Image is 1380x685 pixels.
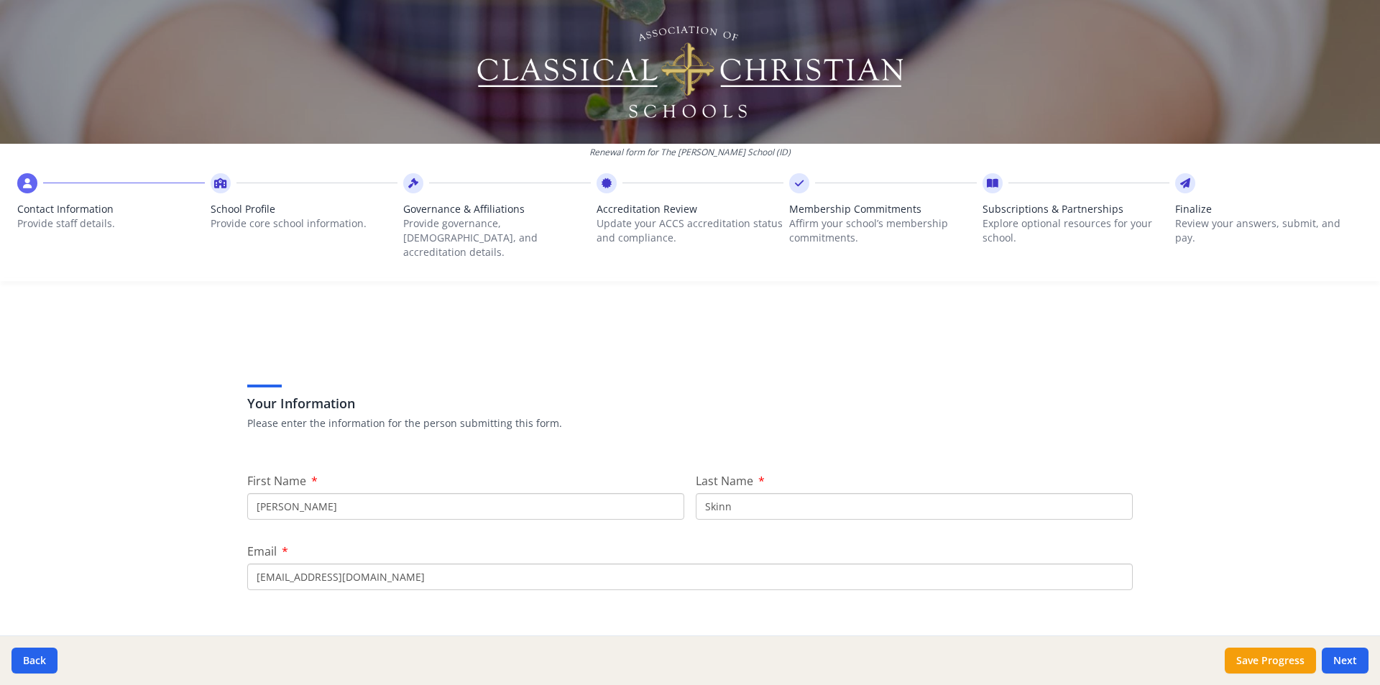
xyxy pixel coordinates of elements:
[403,202,591,216] span: Governance & Affiliations
[211,216,398,231] p: Provide core school information.
[1225,648,1316,673] button: Save Progress
[597,216,784,245] p: Update your ACCS accreditation status and compliance.
[597,202,784,216] span: Accreditation Review
[247,543,277,559] span: Email
[789,216,977,245] p: Affirm your school’s membership commitments.
[247,416,1133,431] p: Please enter the information for the person submitting this form.
[696,473,753,489] span: Last Name
[17,216,205,231] p: Provide staff details.
[211,202,398,216] span: School Profile
[475,22,906,122] img: Logo
[1175,216,1363,245] p: Review your answers, submit, and pay.
[247,473,306,489] span: First Name
[11,648,57,673] button: Back
[983,202,1170,216] span: Subscriptions & Partnerships
[1322,648,1368,673] button: Next
[403,216,591,259] p: Provide governance, [DEMOGRAPHIC_DATA], and accreditation details.
[1175,202,1363,216] span: Finalize
[789,202,977,216] span: Membership Commitments
[983,216,1170,245] p: Explore optional resources for your school.
[247,393,1133,413] h3: Your Information
[17,202,205,216] span: Contact Information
